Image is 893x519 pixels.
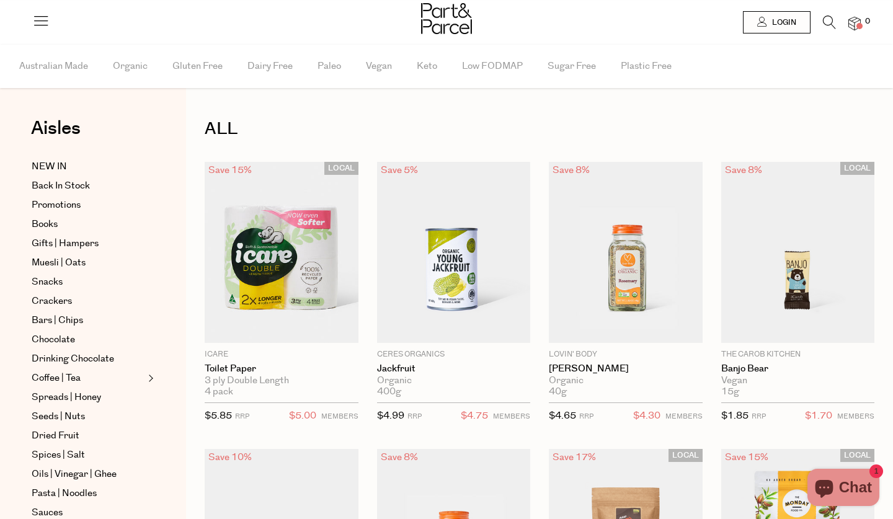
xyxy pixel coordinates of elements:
[32,390,101,405] span: Spreads | Honey
[377,363,531,375] a: Jackfruit
[32,428,79,443] span: Dried Fruit
[32,255,86,270] span: Muesli | Oats
[205,162,255,179] div: Save 15%
[32,236,99,251] span: Gifts | Hampers
[417,45,437,88] span: Keto
[721,409,749,422] span: $1.85
[32,159,67,174] span: NEW IN
[172,45,223,88] span: Gluten Free
[32,467,144,482] a: Oils | Vinegar | Ghee
[804,469,883,509] inbox-online-store-chat: Shopify online store chat
[848,17,861,30] a: 0
[665,412,703,421] small: MEMBERS
[205,449,255,466] div: Save 10%
[377,162,531,343] img: Jackfruit
[31,119,81,150] a: Aisles
[549,386,567,397] span: 40g
[32,448,144,463] a: Spices | Salt
[32,275,144,290] a: Snacks
[32,217,144,232] a: Books
[721,386,739,397] span: 15g
[549,162,703,343] img: Rosemary
[621,45,672,88] span: Plastic Free
[32,332,144,347] a: Chocolate
[377,386,401,397] span: 400g
[840,162,874,175] span: LOCAL
[145,371,154,386] button: Expand/Collapse Coffee | Tea
[205,115,874,143] h1: ALL
[19,45,88,88] span: Australian Made
[32,371,81,386] span: Coffee | Tea
[205,363,358,375] a: Toilet Paper
[32,467,117,482] span: Oils | Vinegar | Ghee
[32,428,144,443] a: Dried Fruit
[32,236,144,251] a: Gifts | Hampers
[837,412,874,421] small: MEMBERS
[461,408,488,424] span: $4.75
[549,449,600,466] div: Save 17%
[721,375,875,386] div: Vegan
[721,449,772,466] div: Save 15%
[769,17,796,28] span: Login
[752,412,766,421] small: RRP
[205,162,358,343] img: Toilet Paper
[549,349,703,360] p: Lovin' Body
[32,390,144,405] a: Spreads | Honey
[805,408,832,424] span: $1.70
[113,45,148,88] span: Organic
[549,363,703,375] a: [PERSON_NAME]
[840,449,874,462] span: LOCAL
[377,449,422,466] div: Save 8%
[247,45,293,88] span: Dairy Free
[377,162,422,179] div: Save 5%
[421,3,472,34] img: Part&Parcel
[721,363,875,375] a: Banjo Bear
[205,409,232,422] span: $5.85
[549,375,703,386] div: Organic
[32,332,75,347] span: Chocolate
[321,412,358,421] small: MEMBERS
[32,294,72,309] span: Crackers
[32,198,144,213] a: Promotions
[32,217,58,232] span: Books
[32,275,63,290] span: Snacks
[32,294,144,309] a: Crackers
[32,313,83,328] span: Bars | Chips
[32,352,144,366] a: Drinking Chocolate
[32,179,90,193] span: Back In Stock
[32,409,144,424] a: Seeds | Nuts
[32,352,114,366] span: Drinking Chocolate
[493,412,530,421] small: MEMBERS
[721,349,875,360] p: The Carob Kitchen
[289,408,316,424] span: $5.00
[721,162,766,179] div: Save 8%
[32,371,144,386] a: Coffee | Tea
[318,45,341,88] span: Paleo
[32,409,85,424] span: Seeds | Nuts
[377,409,404,422] span: $4.99
[549,162,593,179] div: Save 8%
[669,449,703,462] span: LOCAL
[32,486,144,501] a: Pasta | Noodles
[549,409,576,422] span: $4.65
[205,349,358,360] p: icare
[579,412,593,421] small: RRP
[462,45,523,88] span: Low FODMAP
[633,408,660,424] span: $4.30
[377,349,531,360] p: Ceres Organics
[32,159,144,174] a: NEW IN
[205,386,233,397] span: 4 pack
[32,198,81,213] span: Promotions
[862,16,873,27] span: 0
[377,375,531,386] div: Organic
[721,162,875,343] img: Banjo Bear
[235,412,249,421] small: RRP
[32,486,97,501] span: Pasta | Noodles
[32,255,144,270] a: Muesli | Oats
[407,412,422,421] small: RRP
[32,313,144,328] a: Bars | Chips
[31,115,81,142] span: Aisles
[743,11,811,33] a: Login
[32,448,85,463] span: Spices | Salt
[324,162,358,175] span: LOCAL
